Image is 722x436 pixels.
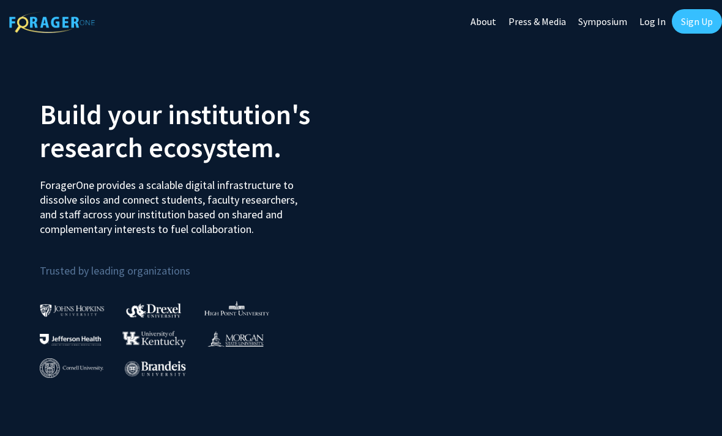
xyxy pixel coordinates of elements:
img: Drexel University [126,303,181,317]
img: Brandeis University [125,361,186,376]
img: Thomas Jefferson University [40,334,101,345]
img: Morgan State University [207,331,264,347]
img: University of Kentucky [122,331,186,347]
p: Trusted by leading organizations [40,246,352,280]
img: Cornell University [40,358,103,379]
img: ForagerOne Logo [9,12,95,33]
a: Sign Up [672,9,722,34]
h2: Build your institution's research ecosystem. [40,98,352,164]
img: Johns Hopkins University [40,304,105,317]
p: ForagerOne provides a scalable digital infrastructure to dissolve silos and connect students, fac... [40,169,314,237]
img: High Point University [204,301,269,316]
